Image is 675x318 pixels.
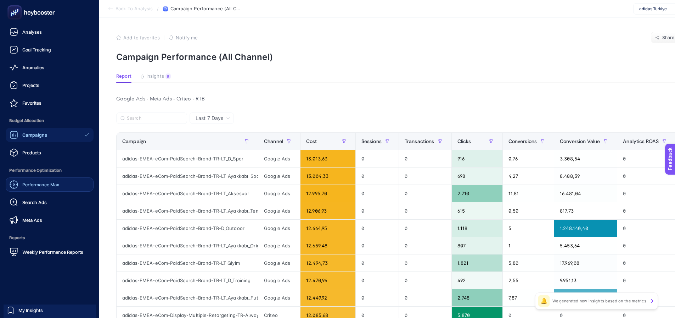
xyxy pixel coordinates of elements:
[399,289,451,306] div: 0
[117,168,258,185] div: adidas-EMEA-eCom-PaidSearch-Brand-TR-LT_Ayakkabı_Sports_Inspired
[4,305,96,316] a: My Insights
[560,138,600,144] span: Conversion Value
[300,272,355,289] div: 12.470,96
[22,150,41,155] span: Products
[503,289,554,306] div: 7,87
[6,245,94,259] a: Weekly Performance Reports
[503,272,554,289] div: 2,55
[22,249,83,255] span: Weekly Performance Reports
[22,82,39,88] span: Projects
[6,43,94,57] a: Goal Tracking
[6,78,94,92] a: Projects
[554,272,617,289] div: 9.951,13
[503,254,554,272] div: 5,80
[554,220,617,237] div: 1.248.140,40
[457,138,471,144] span: Clicks
[22,217,42,223] span: Meta Ads
[399,202,451,219] div: 0
[300,150,355,167] div: 13.013,63
[452,150,502,167] div: 916
[399,237,451,254] div: 0
[117,289,258,306] div: adidas-EMEA-eCom-PaidSearch-Brand-TR-LT_Ayakkabı_Futbol
[6,60,94,75] a: Anomalies
[356,289,399,306] div: 0
[116,6,153,12] span: Back To Analysis
[623,138,659,144] span: Analytics ROAS
[157,6,159,11] span: /
[503,237,554,254] div: 1
[503,220,554,237] div: 5
[22,132,47,138] span: Campaigns
[508,138,537,144] span: Conversions
[554,289,617,306] div: 874.758,26
[146,73,164,79] span: Insights
[554,168,617,185] div: 8.488,39
[552,298,646,304] p: We generated new insights based on the metrics
[300,289,355,306] div: 12.449,92
[258,289,300,306] div: Google Ads
[169,35,198,40] button: Notify me
[503,150,554,167] div: 0,76
[356,272,399,289] div: 0
[554,254,617,272] div: 17.969,08
[554,202,617,219] div: 817,73
[452,254,502,272] div: 1.821
[117,237,258,254] div: adidas-EMEA-eCom-PaidSearch-Brand-TR-LT_Ayakkabı_Originals_TargetIS
[662,35,675,40] span: Share
[258,202,300,219] div: Google Ads
[399,272,451,289] div: 0
[6,231,94,245] span: Reports
[22,29,42,35] span: Analyses
[356,220,399,237] div: 0
[356,237,399,254] div: 0
[452,289,502,306] div: 2.748
[356,168,399,185] div: 0
[300,237,355,254] div: 12.659,48
[258,220,300,237] div: Google Ads
[399,185,451,202] div: 0
[399,254,451,272] div: 0
[503,202,554,219] div: 0,50
[399,168,451,185] div: 0
[356,254,399,272] div: 0
[122,138,146,144] span: Campaign
[22,65,44,70] span: Anomalies
[258,168,300,185] div: Google Ads
[117,150,258,167] div: adidas-EMEA-eCom-PaidSearch-Brand-TR-LT_D_Spor
[356,202,399,219] div: 0
[306,138,317,144] span: Cost
[554,237,617,254] div: 5.453,64
[117,220,258,237] div: adidas-EMEA-eCom-PaidSearch-Brand-TR-D_Outdoor
[300,220,355,237] div: 12.664,95
[117,185,258,202] div: adidas-EMEA-eCom-PaidSearch-Brand-TR-LT_Aksesuar
[503,185,554,202] div: 11,81
[22,182,59,187] span: Performance Max
[356,185,399,202] div: 0
[300,185,355,202] div: 12.995,70
[176,35,198,40] span: Notify me
[300,254,355,272] div: 12.494,73
[6,96,94,110] a: Favorites
[22,47,51,53] span: Goal Tracking
[6,128,94,142] a: Campaigns
[264,138,283,144] span: Channel
[538,295,550,307] div: 🔔
[165,73,171,79] div: 9
[6,163,94,177] span: Performance Optimization
[6,146,94,160] a: Products
[117,272,258,289] div: adidas-EMEA-eCom-PaidSearch-Brand-TR-LT_D_Training
[405,138,434,144] span: Transactions
[361,138,382,144] span: Sessions
[300,168,355,185] div: 13.004,33
[452,168,502,185] div: 698
[170,6,241,12] span: Campaign Performance (All Channel)
[452,202,502,219] div: 615
[356,150,399,167] div: 0
[6,177,94,192] a: Performance Max
[399,220,451,237] div: 0
[117,254,258,272] div: adidas-EMEA-eCom-PaidSearch-Brand-TR-LT_Giyim
[452,237,502,254] div: 807
[4,2,27,8] span: Feedback
[22,199,47,205] span: Search Ads
[258,254,300,272] div: Google Ads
